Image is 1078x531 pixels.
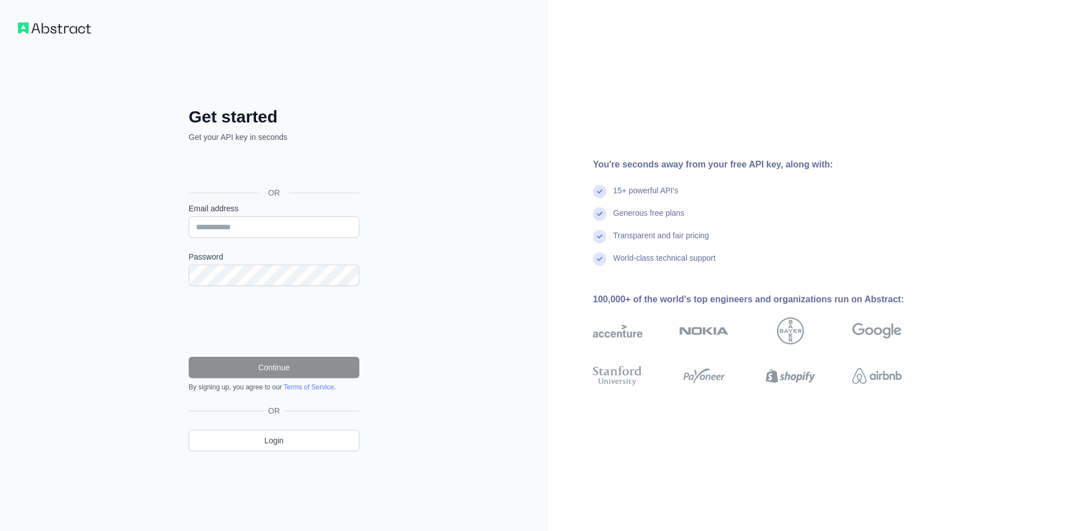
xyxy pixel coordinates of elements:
[189,357,359,378] button: Continue
[613,185,678,207] div: 15+ powerful API's
[593,293,938,306] div: 100,000+ of the world's top engineers and organizations run on Abstract:
[593,207,606,221] img: check mark
[189,383,359,392] div: By signing up, you agree to our .
[259,187,289,198] span: OR
[613,230,709,252] div: Transparent and fair pricing
[189,131,359,143] p: Get your API key in seconds
[189,203,359,214] label: Email address
[593,317,642,344] img: accenture
[852,364,902,388] img: airbnb
[189,251,359,262] label: Password
[264,405,285,416] span: OR
[593,185,606,198] img: check mark
[613,252,716,275] div: World-class technical support
[679,317,729,344] img: nokia
[593,252,606,266] img: check mark
[18,22,91,34] img: Workflow
[593,364,642,388] img: stanford university
[183,155,363,180] iframe: Sign in with Google Button
[284,383,334,391] a: Terms of Service
[593,158,938,171] div: You're seconds away from your free API key, along with:
[679,364,729,388] img: payoneer
[852,317,902,344] img: google
[613,207,684,230] div: Generous free plans
[593,230,606,243] img: check mark
[189,107,359,127] h2: Get started
[189,430,359,451] a: Login
[766,364,815,388] img: shopify
[189,299,359,343] iframe: reCAPTCHA
[777,317,804,344] img: bayer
